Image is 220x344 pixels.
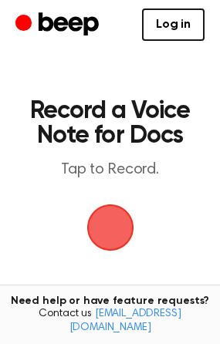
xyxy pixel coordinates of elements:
[142,8,205,41] a: Log in
[87,204,134,251] button: Beep Logo
[28,99,192,148] h1: Record a Voice Note for Docs
[15,10,103,40] a: Beep
[28,160,192,180] p: Tap to Record.
[69,309,181,333] a: [EMAIL_ADDRESS][DOMAIN_NAME]
[9,308,211,335] span: Contact us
